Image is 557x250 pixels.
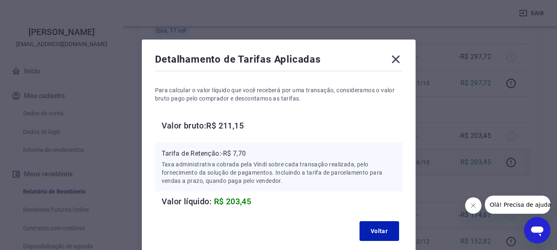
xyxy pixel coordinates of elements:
[524,217,550,243] iframe: Botão para abrir a janela de mensagens
[162,149,396,159] p: Tarifa de Retenção: -R$ 7,70
[155,53,402,69] div: Detalhamento de Tarifas Aplicadas
[485,196,550,214] iframe: Mensagem da empresa
[162,195,402,208] h6: Valor líquido:
[155,86,402,103] p: Para calcular o valor líquido que você receberá por uma transação, consideramos o valor bruto pag...
[162,119,402,132] h6: Valor bruto: R$ 211,15
[465,197,482,214] iframe: Fechar mensagem
[360,221,399,241] button: Voltar
[214,196,251,206] span: R$ 203,45
[162,160,396,185] p: Taxa administrativa cobrada pela Vindi sobre cada transação realizada, pelo fornecimento da soluç...
[5,6,69,12] span: Olá! Precisa de ajuda?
